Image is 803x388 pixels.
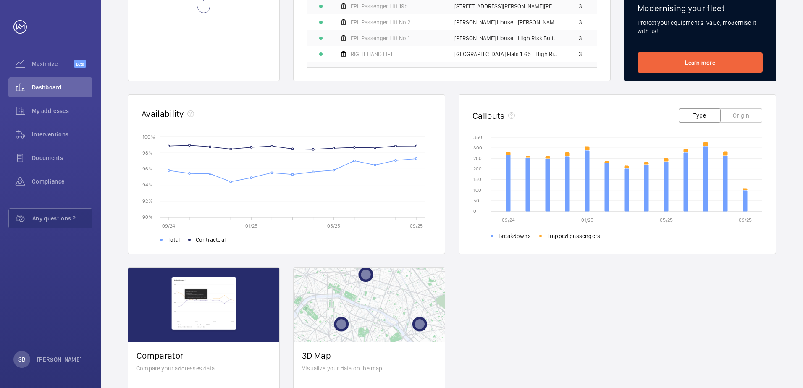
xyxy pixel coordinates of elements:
[720,108,762,123] button: Origin
[473,208,476,214] text: 0
[32,130,92,139] span: Interventions
[454,3,559,9] span: [STREET_ADDRESS][PERSON_NAME][PERSON_NAME]
[739,217,752,223] text: 09/25
[37,355,82,364] p: [PERSON_NAME]
[142,166,153,172] text: 96 %
[472,110,505,121] h2: Callouts
[502,217,515,223] text: 09/24
[302,350,436,361] h2: 3D Map
[142,182,153,188] text: 94 %
[473,145,482,151] text: 300
[454,51,559,57] span: [GEOGRAPHIC_DATA] Flats 1-65 - High Risk Building - [GEOGRAPHIC_DATA] 1-65
[454,19,559,25] span: [PERSON_NAME] House - [PERSON_NAME][GEOGRAPHIC_DATA]
[136,350,271,361] h2: Comparator
[162,223,175,229] text: 09/24
[454,35,559,41] span: [PERSON_NAME] House - High Risk Building - [PERSON_NAME][GEOGRAPHIC_DATA]
[581,217,593,223] text: 01/25
[638,52,763,73] a: Learn more
[142,150,153,156] text: 98 %
[579,35,582,41] span: 3
[74,60,86,68] span: Beta
[32,107,92,115] span: My addresses
[638,18,763,35] p: Protect your equipment's value, modernise it with us!
[473,166,482,172] text: 200
[18,355,25,364] p: SB
[473,176,481,182] text: 150
[473,134,482,140] text: 350
[302,364,436,372] p: Visualize your data on the map
[351,35,409,41] span: EPL Passenger Lift No 1
[638,3,763,13] h2: Modernising your fleet
[32,177,92,186] span: Compliance
[32,214,92,223] span: Any questions ?
[351,19,411,25] span: EPL Passenger Lift No 2
[410,223,423,229] text: 09/25
[327,223,340,229] text: 05/25
[32,60,74,68] span: Maximize
[473,198,479,204] text: 50
[473,187,481,193] text: 100
[32,83,92,92] span: Dashboard
[142,198,152,204] text: 92 %
[579,19,582,25] span: 3
[499,232,531,240] span: Breakdowns
[142,134,155,139] text: 100 %
[142,214,153,220] text: 90 %
[351,51,393,57] span: RIGHT HAND LIFT
[136,364,271,372] p: Compare your addresses data
[168,236,180,244] span: Total
[351,3,408,9] span: EPL Passenger Lift 19b
[196,236,226,244] span: Contractual
[473,155,482,161] text: 250
[579,51,582,57] span: 3
[547,232,600,240] span: Trapped passengers
[142,108,184,119] h2: Availability
[660,217,673,223] text: 05/25
[579,3,582,9] span: 3
[679,108,721,123] button: Type
[32,154,92,162] span: Documents
[245,223,257,229] text: 01/25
